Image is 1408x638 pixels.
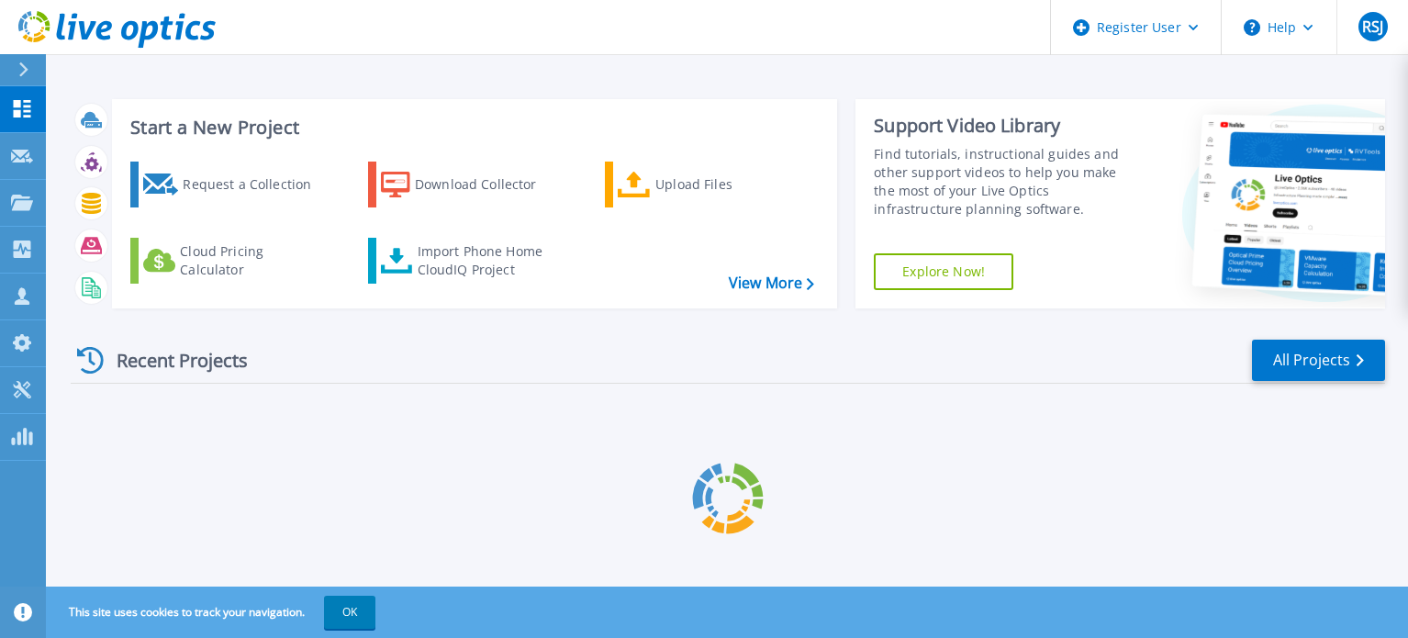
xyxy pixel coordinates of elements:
[368,162,573,207] a: Download Collector
[324,596,375,629] button: OK
[655,166,802,203] div: Upload Files
[874,114,1140,138] div: Support Video Library
[874,145,1140,218] div: Find tutorials, instructional guides and other support videos to help you make the most of your L...
[180,242,327,279] div: Cloud Pricing Calculator
[71,338,273,383] div: Recent Projects
[130,238,335,284] a: Cloud Pricing Calculator
[130,118,813,138] h3: Start a New Project
[874,253,1013,290] a: Explore Now!
[729,274,814,292] a: View More
[50,596,375,629] span: This site uses cookies to track your navigation.
[1362,19,1383,34] span: RSJ
[605,162,810,207] a: Upload Files
[415,166,562,203] div: Download Collector
[1252,340,1385,381] a: All Projects
[130,162,335,207] a: Request a Collection
[418,242,561,279] div: Import Phone Home CloudIQ Project
[183,166,330,203] div: Request a Collection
